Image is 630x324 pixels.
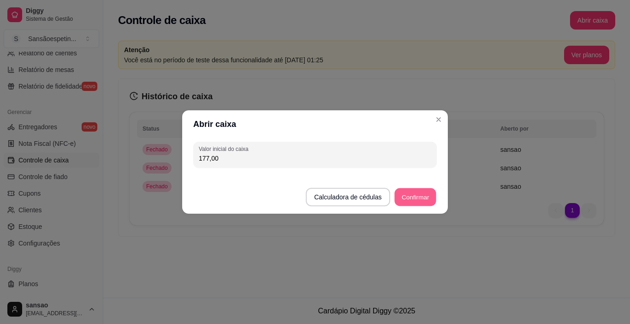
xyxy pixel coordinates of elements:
input: Valor inicial do caixa [199,154,431,163]
button: Calculadora de cédulas [306,188,390,206]
header: Abrir caixa [182,110,448,138]
button: Close [431,112,446,127]
label: Valor inicial do caixa [199,145,251,153]
button: Confirmar [394,188,436,206]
